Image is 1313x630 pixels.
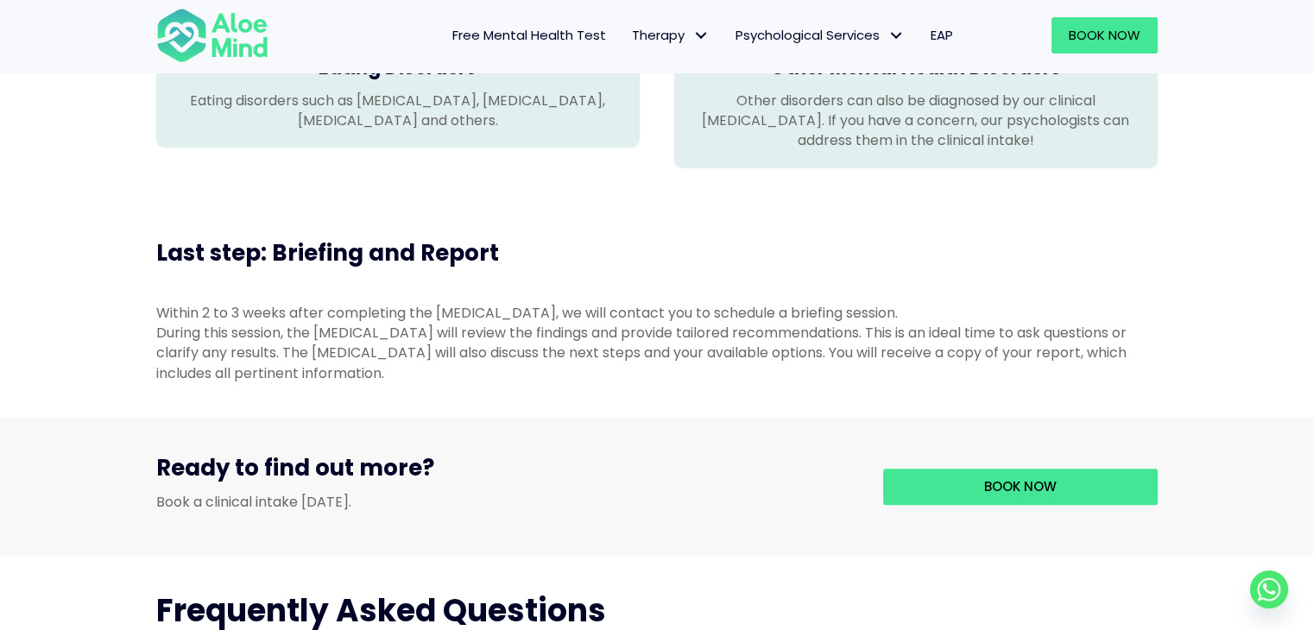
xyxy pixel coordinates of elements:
[439,17,619,54] a: Free Mental Health Test
[1250,570,1288,608] a: Whatsapp
[156,452,857,492] h3: Ready to find out more?
[884,23,909,48] span: Psychological Services: submenu
[931,26,953,44] span: EAP
[723,17,918,54] a: Psychological ServicesPsychological Services: submenu
[291,17,966,54] nav: Menu
[452,26,606,44] span: Free Mental Health Test
[689,23,714,48] span: Therapy: submenu
[883,469,1158,505] a: Book now
[156,237,499,268] span: Last step: Briefing and Report
[1069,26,1140,44] span: Book Now
[156,323,1158,383] div: During this session, the [MEDICAL_DATA] will review the findings and provide tailored recommendat...
[984,477,1057,495] span: Book now
[735,26,905,44] span: Psychological Services
[619,17,723,54] a: TherapyTherapy: submenu
[1051,17,1158,54] a: Book Now
[918,17,966,54] a: EAP
[156,492,857,512] p: Book a clinical intake [DATE].
[156,303,1158,323] div: Within 2 to 3 weeks after completing the [MEDICAL_DATA], we will contact you to schedule a briefi...
[156,7,268,64] img: Aloe mind Logo
[174,91,622,130] p: Eating disorders such as [MEDICAL_DATA], [MEDICAL_DATA], [MEDICAL_DATA] and others.
[691,91,1140,151] p: Other disorders can also be diagnosed by our clinical [MEDICAL_DATA]. If you have a concern, our ...
[632,26,710,44] span: Therapy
